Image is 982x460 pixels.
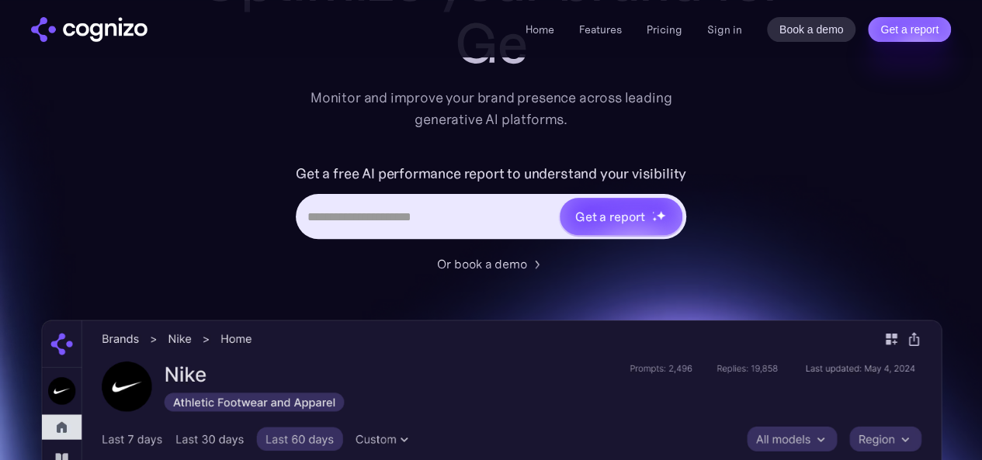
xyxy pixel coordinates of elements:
[31,17,147,42] a: home
[652,216,658,222] img: star
[526,22,554,36] a: Home
[558,196,684,237] a: Get a reportstarstarstar
[181,12,802,74] div: Ge
[652,211,654,213] img: star
[31,17,147,42] img: cognizo logo
[656,210,666,220] img: star
[868,17,951,42] a: Get a report
[575,207,645,226] div: Get a report
[767,17,856,42] a: Book a demo
[296,161,686,247] form: Hero URL Input Form
[300,87,682,130] div: Monitor and improve your brand presence across leading generative AI platforms.
[579,22,622,36] a: Features
[296,161,686,186] label: Get a free AI performance report to understand your visibility
[647,22,682,36] a: Pricing
[437,254,546,273] a: Or book a demo
[437,254,527,273] div: Or book a demo
[707,20,742,39] a: Sign in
